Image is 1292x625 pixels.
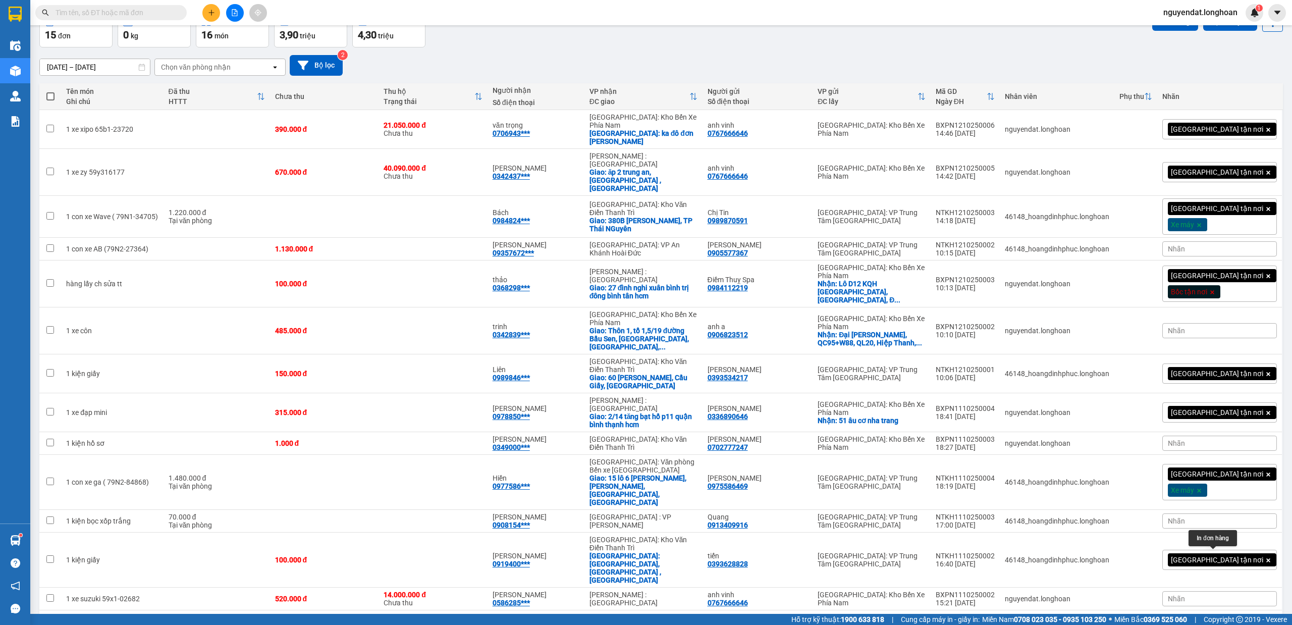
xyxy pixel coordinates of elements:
span: [GEOGRAPHIC_DATA] tận nơi [1171,271,1263,280]
div: 14:42 [DATE] [936,172,995,180]
div: BXPN1210250002 [936,323,995,331]
span: 1 [1257,5,1261,12]
span: caret-down [1273,8,1282,17]
div: 520.000 đ [275,595,374,603]
div: 1.130.000 đ [275,245,374,253]
div: Anh Huân [708,474,808,482]
div: 1.000 đ [275,439,374,447]
input: Tìm tên, số ĐT hoặc mã đơn [56,7,175,18]
div: 1 kiện giấy [66,556,158,564]
div: 14:46 [DATE] [936,129,995,137]
div: anh minh [493,591,579,599]
div: NTKH1210250001 [936,366,995,374]
div: [GEOGRAPHIC_DATA]: Kho Văn Điển Thanh Trì [589,536,697,552]
div: 46148_hoangdinhphuc.longhoan [1005,478,1109,486]
div: [GEOGRAPHIC_DATA]: Kho Bến Xe Phía Nam [818,591,925,607]
div: VP gửi [818,87,917,95]
div: 1 kiện bọc xốp trắng [66,517,158,525]
div: Chưa thu [384,121,482,137]
div: 18:41 [DATE] [936,412,995,421]
strong: 0708 023 035 - 0935 103 250 [1014,615,1106,623]
div: 1 xe zy 59y316177 [66,168,158,176]
div: Chú Tấn [708,241,808,249]
span: [GEOGRAPHIC_DATA] tận nơi [1171,125,1263,134]
div: BXPN1110250002 [936,591,995,599]
div: [GEOGRAPHIC_DATA]: Kho Bến Xe Phía Nam [818,164,925,180]
span: 16 [201,29,212,41]
div: [GEOGRAPHIC_DATA]: Kho Bến Xe Phía Nam [818,264,925,280]
button: Đơn hàng15đơn [39,11,113,47]
div: 485.000 đ [275,327,374,335]
div: Bùi Mạnh Quỳnh [493,513,579,521]
div: Người gửi [708,87,808,95]
svg: open [271,63,279,71]
div: Giao: 780 phố minh khai, Vĩnh Tuy , Hai Bà Trưng hà nội [589,552,697,584]
span: Nhãn [1168,595,1185,603]
div: 1 con xe Wave ( 79N1-34705) [66,213,158,221]
div: Giao: 27 đình nghi xuân bình trị đông bình tân hcm [589,284,697,300]
div: [GEOGRAPHIC_DATA]: Kho Văn Điển Thanh Trì [589,357,697,374]
div: 46148_hoangdinhphuc.longhoan [1005,370,1109,378]
button: Khối lượng0kg [118,11,191,47]
div: 21.050.000 đ [384,121,482,129]
div: 0767666646 [708,172,748,180]
strong: BIÊN NHẬN VẬN CHUYỂN BẢO AN EXPRESS [4,15,150,38]
span: plus [208,9,215,16]
div: NTKH1210250002 [936,241,995,249]
div: 0393534217 [708,374,748,382]
div: Anh Khương [493,241,579,249]
sup: 2 [338,50,348,60]
span: search [42,9,49,16]
span: Xe máy [1171,486,1194,495]
div: [GEOGRAPHIC_DATA]: Kho Bến Xe Phía Nam [818,435,925,451]
div: [GEOGRAPHIC_DATA]: Kho Bến Xe Phía Nam [818,121,925,137]
th: Toggle SortBy [584,83,703,110]
button: Đã thu3,90 triệu [274,11,347,47]
div: Nhận: Lô D12 KQH Tô Hiến Thành, phường Xuân Hương, Đà Lạt, tỉnh Lâm Đồng [818,280,925,304]
div: Tên món [66,87,158,95]
div: [GEOGRAPHIC_DATA]: Kho Bến Xe Phía Nam [589,113,697,129]
div: Phụ thu [1119,92,1144,100]
div: Hiền [493,474,579,482]
span: [PHONE_NUMBER] - [DOMAIN_NAME] [5,60,150,98]
div: 14:18 [DATE] [936,217,995,225]
span: Bốc tận nơi [1171,287,1207,296]
div: Ngày ĐH [936,97,987,106]
span: copyright [1236,616,1243,623]
span: triệu [300,32,315,40]
th: Toggle SortBy [1114,83,1157,110]
input: Select a date range. [40,59,150,75]
div: 0984112219 [708,284,748,292]
div: [GEOGRAPHIC_DATA]: Kho Văn Điển Thanh Trì [589,435,697,451]
div: Quang [708,513,808,521]
div: BXPN1110250003 [936,435,995,443]
div: Số điện thoại [493,98,579,107]
div: Đã thu [169,87,257,95]
div: [GEOGRAPHIC_DATA]: Kho Bến Xe Phía Nam [818,315,925,331]
div: In đơn hàng [1189,530,1237,546]
span: aim [254,9,261,16]
div: BXPN1210250005 [936,164,995,172]
div: anh vinh [708,591,808,599]
div: Giao: 60 Trương Công Giai, Cầu Giấy, Hà Nội [589,374,697,390]
span: kg [131,32,138,40]
div: anh vinh [708,164,808,172]
div: 0906823512 [708,331,748,339]
span: Miền Nam [982,614,1106,625]
span: notification [11,581,20,591]
div: 100.000 đ [275,556,374,564]
div: 46148_hoangdinhphuc.longhoan [1005,517,1109,525]
div: 100.000 đ [275,280,374,288]
div: BXPN1210250003 [936,276,995,284]
div: nguyendat.longhoan [1005,280,1109,288]
div: NTKH1110250004 [936,474,995,482]
div: tiến [708,552,808,560]
div: nguyendat.longhoan [1005,125,1109,133]
div: 1 xe xipo 65b1-23720 [66,125,158,133]
th: Toggle SortBy [813,83,930,110]
div: nguyendat.longhoan [1005,327,1109,335]
th: Toggle SortBy [164,83,270,110]
div: 1.480.000 đ [169,474,265,482]
div: 10:06 [DATE] [936,374,995,382]
button: Chưa thu4,30 triệu [352,11,425,47]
